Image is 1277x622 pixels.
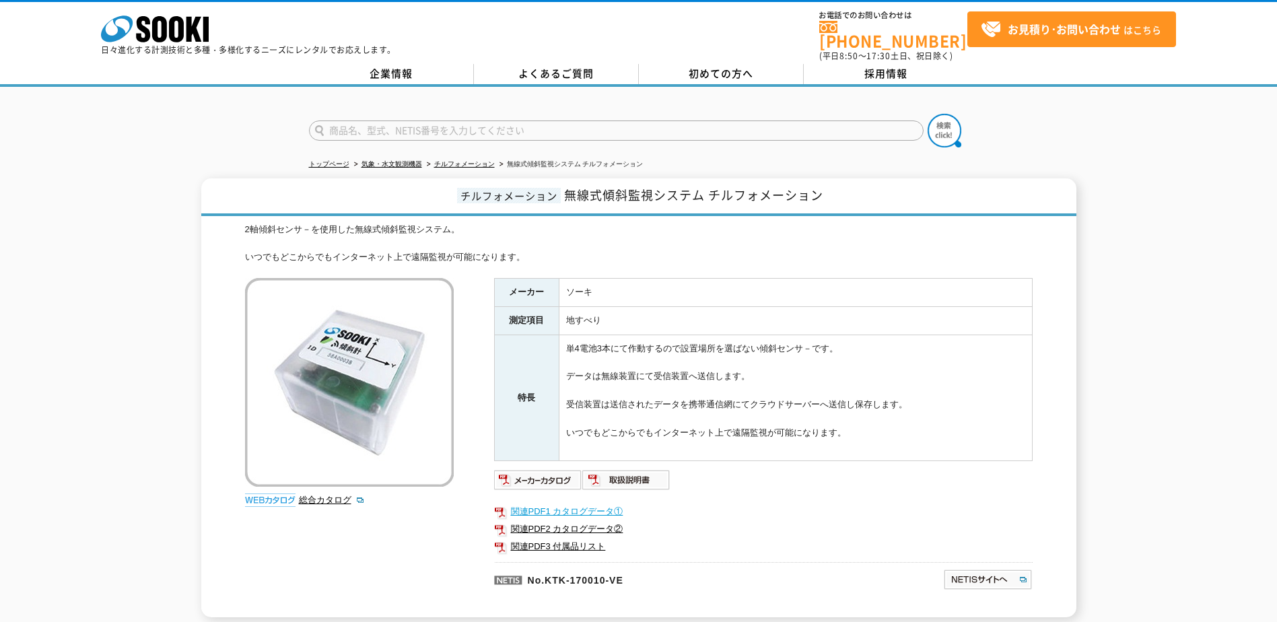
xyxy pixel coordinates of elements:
a: 関連PDF3 付属品リスト [494,538,1033,555]
td: 単4電池3本にて作動するので設置場所を選ばない傾斜センサ－です。 データは無線装置にて受信装置へ送信します。 受信装置は送信されたデータを携帯通信網にてクラウドサーバーへ送信し保存します。 いつ... [559,335,1032,460]
a: 初めての方へ [639,64,804,84]
img: 取扱説明書 [582,469,670,491]
td: 地すべり [559,307,1032,335]
p: No.KTK-170010-VE [494,562,813,594]
span: チルフォメーション [457,188,561,203]
span: 8:50 [839,50,858,62]
a: よくあるご質問 [474,64,639,84]
img: メーカーカタログ [494,469,582,491]
a: 総合カタログ [299,495,365,505]
img: 無線式傾斜監視システム チルフォメーション [245,278,454,487]
a: [PHONE_NUMBER] [819,21,967,48]
th: メーカー [494,279,559,307]
a: 関連PDF1 カタログデータ① [494,503,1033,520]
strong: お見積り･お問い合わせ [1008,21,1121,37]
a: 企業情報 [309,64,474,84]
td: ソーキ [559,279,1032,307]
a: 採用情報 [804,64,969,84]
span: (平日 ～ 土日、祝日除く) [819,50,953,62]
span: お電話でのお問い合わせは [819,11,967,20]
a: 取扱説明書 [582,478,670,488]
a: 気象・水文観測機器 [361,160,422,168]
span: 17:30 [866,50,891,62]
a: 関連PDF2 カタログデータ② [494,520,1033,538]
p: 日々進化する計測技術と多種・多様化するニーズにレンタルでお応えします。 [101,46,396,54]
span: 無線式傾斜監視システム チルフォメーション [564,186,823,204]
img: NETISサイトへ [943,569,1033,590]
li: 無線式傾斜監視システム チルフォメーション [497,158,644,172]
div: 2軸傾斜センサ－を使用した無線式傾斜監視システム。 いつでもどこからでもインターネット上で遠隔監視が可能になります。 [245,223,1033,265]
input: 商品名、型式、NETIS番号を入力してください [309,120,924,141]
th: 特長 [494,335,559,460]
a: お見積り･お問い合わせはこちら [967,11,1176,47]
a: メーカーカタログ [494,478,582,488]
a: トップページ [309,160,349,168]
span: 初めての方へ [689,66,753,81]
img: btn_search.png [928,114,961,147]
span: はこちら [981,20,1161,40]
a: チルフォメーション [434,160,495,168]
img: webカタログ [245,493,296,507]
th: 測定項目 [494,307,559,335]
